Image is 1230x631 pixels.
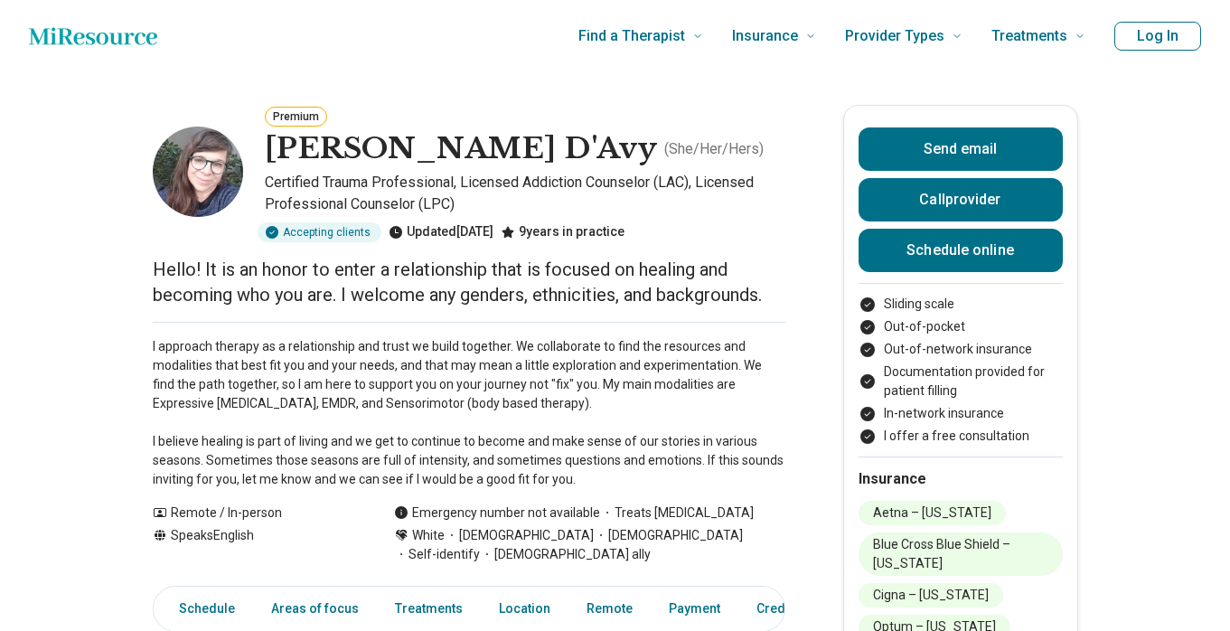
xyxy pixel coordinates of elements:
a: Remote [576,590,643,627]
a: Payment [658,590,731,627]
a: Location [488,590,561,627]
a: Treatments [384,590,474,627]
span: [DEMOGRAPHIC_DATA] [445,526,594,545]
span: Self-identify [394,545,480,564]
div: Updated [DATE] [389,222,493,242]
button: Premium [265,107,327,127]
div: Speaks English [153,526,358,564]
span: Treatments [991,24,1067,49]
div: Accepting clients [258,222,381,242]
li: Aetna – [US_STATE] [859,501,1006,525]
div: 9 years in practice [501,222,624,242]
a: Areas of focus [260,590,370,627]
li: In-network insurance [859,404,1063,423]
h1: [PERSON_NAME] D'Avy [265,130,657,168]
a: Home page [29,18,157,54]
li: Out-of-pocket [859,317,1063,336]
p: Hello! It is an honor to enter a relationship that is focused on healing and becoming who you are... [153,257,785,307]
p: ( She/Her/Hers ) [664,138,764,160]
button: Callprovider [859,178,1063,221]
li: Documentation provided for patient filling [859,363,1063,400]
li: Cigna – [US_STATE] [859,583,1003,607]
span: Provider Types [845,24,944,49]
button: Send email [859,127,1063,171]
h2: Insurance [859,468,1063,490]
button: Log In [1114,22,1201,51]
li: Blue Cross Blue Shield – [US_STATE] [859,532,1063,576]
span: Insurance [732,24,798,49]
li: Out-of-network insurance [859,340,1063,359]
span: Treats [MEDICAL_DATA] [600,504,754,523]
a: Schedule [157,590,246,627]
span: Find a Therapist [578,24,685,49]
li: Sliding scale [859,295,1063,314]
a: Credentials [746,590,836,627]
span: [DEMOGRAPHIC_DATA] [594,526,743,545]
a: Schedule online [859,229,1063,272]
span: White [412,526,445,545]
img: Noel D'Avy, Certified Trauma Professional [153,127,243,217]
ul: Payment options [859,295,1063,446]
div: Remote / In-person [153,504,358,523]
li: I offer a free consultation [859,427,1063,446]
p: Certified Trauma Professional, Licensed Addiction Counselor (LAC), Licensed Professional Counselo... [265,172,785,215]
p: I approach therapy as a relationship and trust we build together. We collaborate to find the reso... [153,337,785,489]
span: [DEMOGRAPHIC_DATA] ally [480,545,651,564]
div: Emergency number not available [394,504,600,523]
